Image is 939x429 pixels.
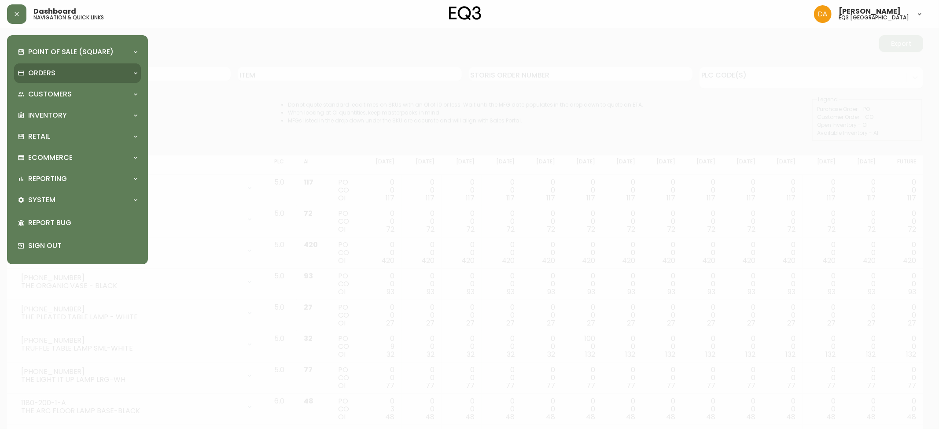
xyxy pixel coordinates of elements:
[28,89,72,99] p: Customers
[28,174,67,184] p: Reporting
[814,5,832,23] img: dd1a7e8db21a0ac8adbf82b84ca05374
[14,148,141,167] div: Ecommerce
[33,15,104,20] h5: navigation & quick links
[28,153,73,163] p: Ecommerce
[14,211,141,234] div: Report Bug
[28,47,114,57] p: Point of Sale (Square)
[28,241,137,251] p: Sign Out
[839,15,909,20] h5: eq3 [GEOGRAPHIC_DATA]
[28,195,55,205] p: System
[14,106,141,125] div: Inventory
[839,8,901,15] span: [PERSON_NAME]
[14,127,141,146] div: Retail
[14,63,141,83] div: Orders
[28,68,55,78] p: Orders
[14,169,141,189] div: Reporting
[33,8,76,15] span: Dashboard
[14,190,141,210] div: System
[28,132,50,141] p: Retail
[28,218,137,228] p: Report Bug
[14,85,141,104] div: Customers
[14,42,141,62] div: Point of Sale (Square)
[28,111,67,120] p: Inventory
[14,234,141,257] div: Sign Out
[449,6,482,20] img: logo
